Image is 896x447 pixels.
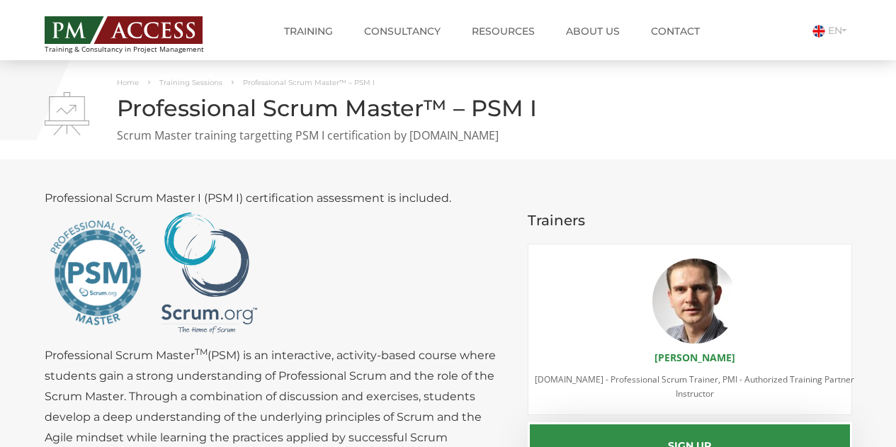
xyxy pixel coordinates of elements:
[461,17,545,45] a: Resources
[195,346,208,357] sup: TM
[45,92,89,135] img: Professional Scrum Master™ – PSM I
[45,16,203,44] img: PM ACCESS - Echipa traineri si consultanti certificati PMP: Narciss Popescu, Mihai Olaru, Monica ...
[555,17,630,45] a: About us
[45,128,852,144] p: Scrum Master training targetting PSM I certification by [DOMAIN_NAME]
[45,96,852,120] h1: Professional Scrum Master™ – PSM I
[273,17,344,45] a: Training
[117,78,139,87] a: Home
[812,25,825,38] img: Engleza
[45,45,231,53] span: Training & Consultancy in Project Management
[159,78,222,87] a: Training Sessions
[528,213,852,228] h3: Trainers
[640,17,710,45] a: Contact
[45,188,507,338] p: Professional Scrum Master I (PSM I) certification assessment is included.
[243,78,375,87] span: Professional Scrum Master™ – PSM I
[45,12,231,53] a: Training & Consultancy in Project Management
[654,351,735,364] a: [PERSON_NAME]
[812,24,852,37] a: EN
[535,373,854,400] span: [DOMAIN_NAME] - Professional Scrum Trainer, PMI - Authorized Training Partner Instructor
[353,17,451,45] a: Consultancy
